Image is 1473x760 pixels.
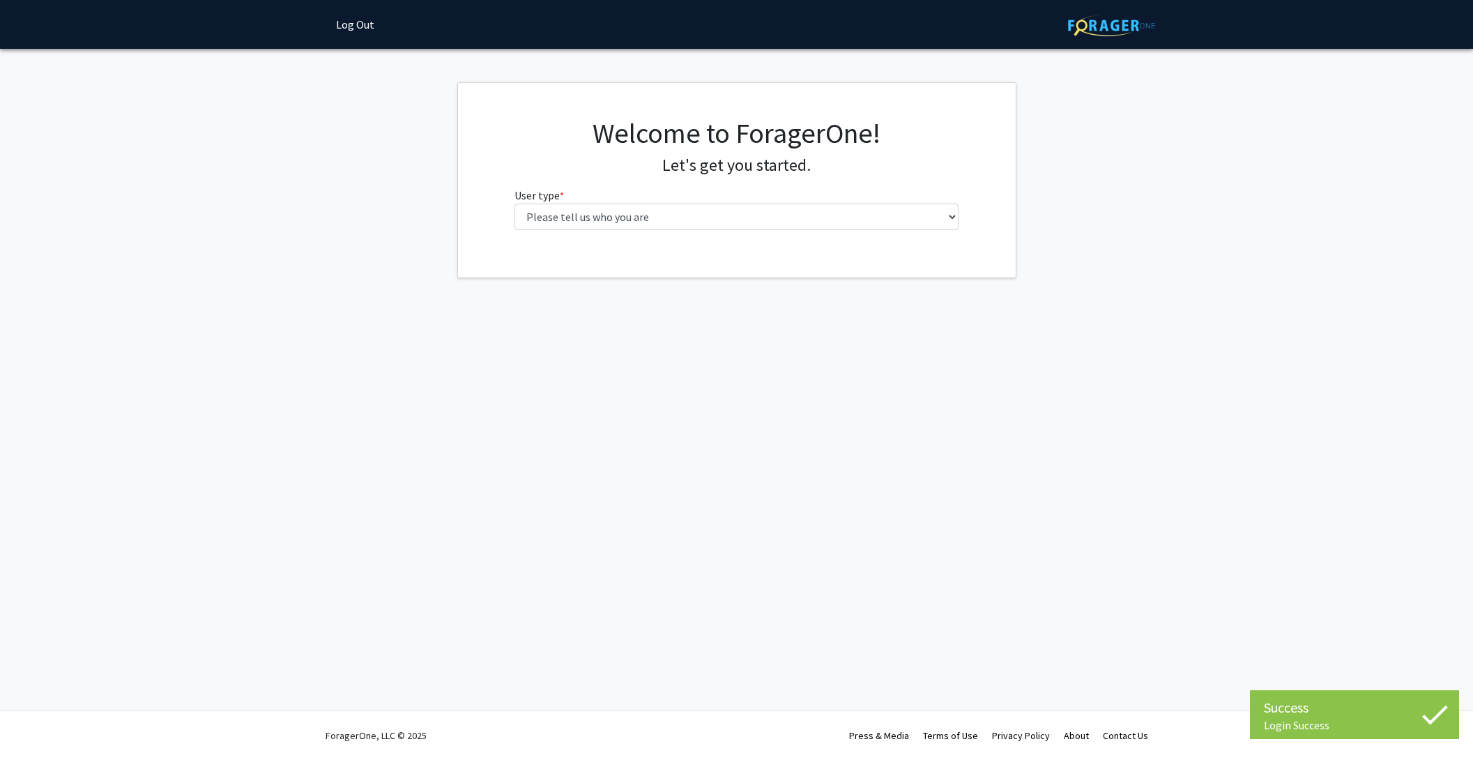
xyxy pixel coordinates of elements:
[326,711,427,760] div: ForagerOne, LLC © 2025
[992,729,1050,742] a: Privacy Policy
[514,187,564,204] label: User type
[514,155,959,176] h4: Let's get you started.
[923,729,978,742] a: Terms of Use
[514,116,959,150] h1: Welcome to ForagerOne!
[1264,697,1445,718] div: Success
[1064,729,1089,742] a: About
[1264,718,1445,732] div: Login Success
[1068,15,1155,36] img: ForagerOne Logo
[849,729,909,742] a: Press & Media
[1103,729,1148,742] a: Contact Us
